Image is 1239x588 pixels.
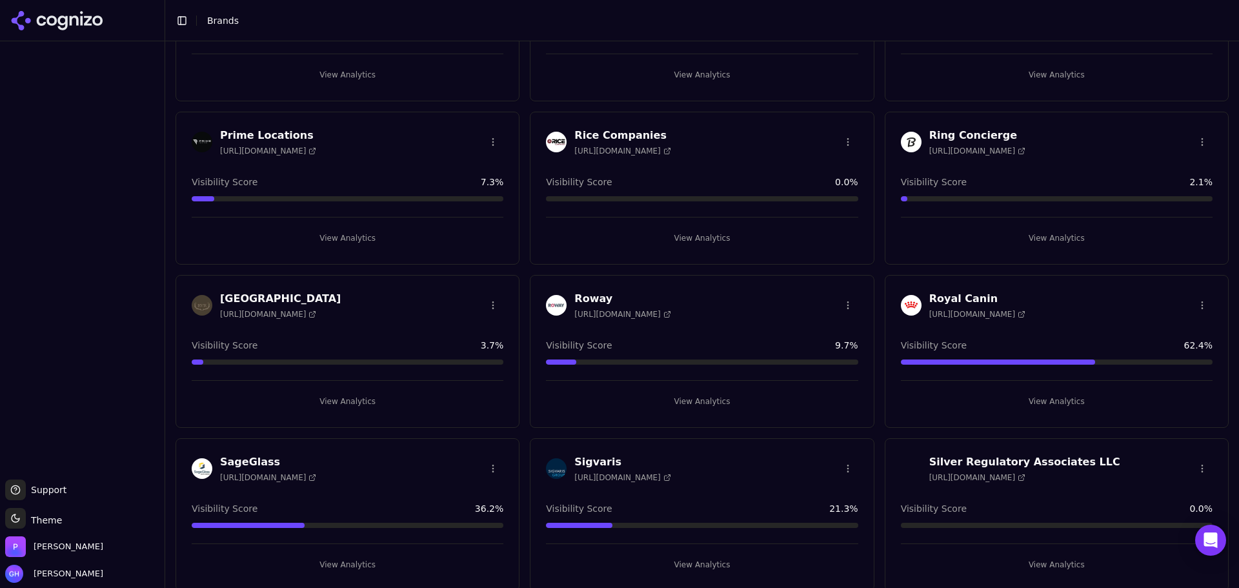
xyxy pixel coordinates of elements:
span: Support [26,483,66,496]
span: Visibility Score [546,339,612,352]
span: [URL][DOMAIN_NAME] [574,309,670,319]
span: [URL][DOMAIN_NAME] [929,309,1025,319]
button: View Analytics [192,554,503,575]
img: Rice Companies [546,132,567,152]
button: View Analytics [546,554,858,575]
span: 21.3 % [829,502,858,515]
img: Roway [546,295,567,316]
img: Royal Canin [901,295,922,316]
img: Riverview Ranch [192,295,212,316]
span: 2.1 % [1189,176,1213,188]
span: Visibility Score [546,502,612,515]
span: [URL][DOMAIN_NAME] [574,472,670,483]
button: View Analytics [546,65,858,85]
h3: Royal Canin [929,291,1025,307]
button: Open organization switcher [5,536,103,557]
span: 0.0 % [835,176,858,188]
span: Visibility Score [901,176,967,188]
h3: Roway [574,291,670,307]
button: View Analytics [546,391,858,412]
h3: SageGlass [220,454,316,470]
img: SageGlass [192,458,212,479]
span: Visibility Score [901,339,967,352]
span: [URL][DOMAIN_NAME] [929,472,1025,483]
span: 9.7 % [835,339,858,352]
span: Theme [26,515,62,525]
span: Visibility Score [901,502,967,515]
span: [PERSON_NAME] [28,568,103,580]
button: View Analytics [192,391,503,412]
h3: [GEOGRAPHIC_DATA] [220,291,341,307]
button: View Analytics [546,228,858,248]
div: Open Intercom Messenger [1195,525,1226,556]
span: [URL][DOMAIN_NAME] [220,309,316,319]
h3: Sigvaris [574,454,670,470]
img: Grace Hallen [5,565,23,583]
h3: Rice Companies [574,128,670,143]
span: Visibility Score [546,176,612,188]
span: 0.0 % [1189,502,1213,515]
span: 62.4 % [1184,339,1213,352]
span: [URL][DOMAIN_NAME] [220,472,316,483]
span: 36.2 % [475,502,503,515]
button: View Analytics [192,65,503,85]
button: Open user button [5,565,103,583]
span: [URL][DOMAIN_NAME] [929,146,1025,156]
button: View Analytics [192,228,503,248]
img: Sigvaris [546,458,567,479]
span: Perrill [34,541,103,553]
span: [URL][DOMAIN_NAME] [220,146,316,156]
img: Perrill [5,536,26,557]
h3: Ring Concierge [929,128,1025,143]
button: View Analytics [901,554,1213,575]
span: 3.7 % [481,339,504,352]
button: View Analytics [901,391,1213,412]
h3: Prime Locations [220,128,316,143]
nav: breadcrumb [207,14,239,27]
h3: Silver Regulatory Associates LLC [929,454,1120,470]
img: Silver Regulatory Associates LLC [901,458,922,479]
img: Prime Locations [192,132,212,152]
span: Visibility Score [192,502,257,515]
button: View Analytics [901,65,1213,85]
span: Visibility Score [192,176,257,188]
button: View Analytics [901,228,1213,248]
span: [URL][DOMAIN_NAME] [574,146,670,156]
span: Visibility Score [192,339,257,352]
span: Brands [207,15,239,26]
span: 7.3 % [481,176,504,188]
img: Ring Concierge [901,132,922,152]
